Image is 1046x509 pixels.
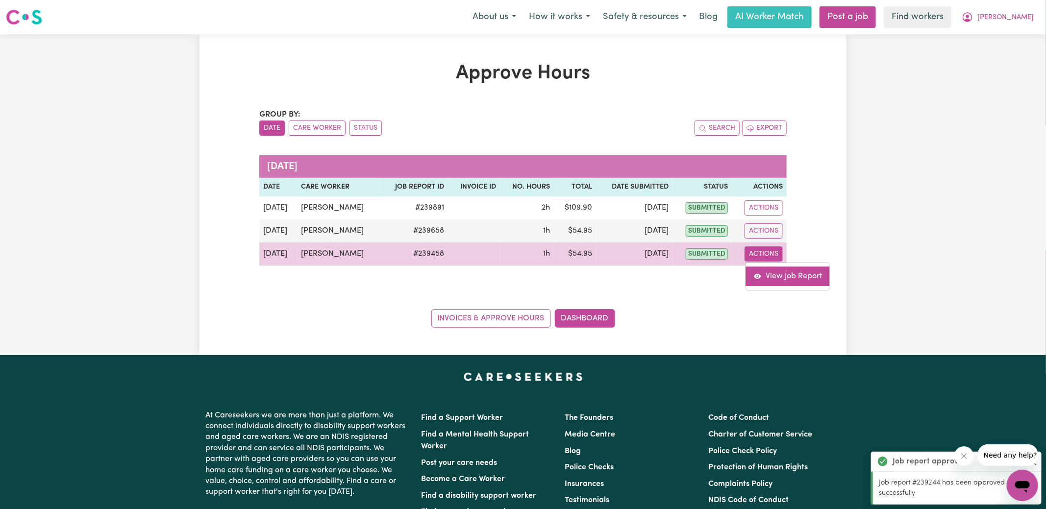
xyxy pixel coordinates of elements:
td: # 239891 [381,196,448,219]
a: View job report 239458 [746,267,830,286]
a: Invoices & Approve Hours [431,309,551,328]
td: [DATE] [259,219,297,242]
img: Careseekers logo [6,8,42,26]
td: [DATE] [596,219,673,242]
th: Invoice ID [448,178,500,196]
th: Care worker [297,178,381,196]
a: Find workers [884,6,951,28]
span: 1 hour [543,227,550,235]
a: Find a Mental Health Support Worker [421,431,529,450]
p: At Careseekers we are more than just a platform. We connect individuals directly to disability su... [205,406,409,502]
a: Complaints Policy [709,480,773,488]
a: Dashboard [555,309,615,328]
td: $ 54.95 [554,242,596,266]
a: Find a disability support worker [421,492,536,500]
button: Actions [745,200,783,216]
th: No. Hours [500,178,554,196]
th: Date Submitted [596,178,673,196]
a: Blog [693,6,723,28]
p: Job report #239244 has been approved successfully [879,478,1036,499]
button: My Account [955,7,1040,27]
a: Post a job [820,6,876,28]
span: Group by: [259,111,300,119]
a: Post your care needs [421,459,497,467]
button: How it works [523,7,597,27]
iframe: Close message [954,446,974,466]
strong: Job report approved [893,456,968,467]
a: Insurances [565,480,604,488]
button: About us [466,7,523,27]
button: Export [742,121,787,136]
td: # 239458 [381,242,448,266]
button: sort invoices by paid status [349,121,382,136]
button: Safety & resources [597,7,693,27]
div: Actions [746,262,830,291]
td: [PERSON_NAME] [297,242,381,266]
a: NDIS Code of Conduct [709,496,789,504]
a: Careseekers logo [6,6,42,28]
td: [DATE] [596,196,673,219]
td: [DATE] [259,242,297,266]
a: Find a Support Worker [421,414,503,422]
caption: [DATE] [259,155,787,178]
td: $ 109.90 [554,196,596,219]
span: 2 hours [542,204,550,212]
th: Actions [732,178,787,196]
a: Code of Conduct [709,414,770,422]
td: [PERSON_NAME] [297,196,381,219]
td: [PERSON_NAME] [297,219,381,242]
a: Charter of Customer Service [709,431,813,438]
a: Police Check Policy [709,447,777,455]
span: submitted [686,202,728,214]
span: 1 hour [543,250,550,258]
td: # 239658 [381,219,448,242]
th: Status [672,178,732,196]
h1: Approve Hours [259,62,787,85]
td: [DATE] [596,242,673,266]
button: sort invoices by care worker [289,121,346,136]
a: Police Checks [565,463,614,471]
a: AI Worker Match [727,6,812,28]
th: Job Report ID [381,178,448,196]
span: submitted [686,248,728,260]
iframe: Message from company [978,444,1038,466]
a: Careseekers home page [464,373,583,381]
a: Become a Care Worker [421,475,505,483]
button: Actions [745,246,783,262]
td: [DATE] [259,196,297,219]
button: Actions [745,223,783,239]
span: submitted [686,225,728,237]
th: Total [554,178,596,196]
button: Search [695,121,740,136]
span: [PERSON_NAME] [977,12,1034,23]
a: Blog [565,447,581,455]
td: $ 54.95 [554,219,596,242]
a: Testimonials [565,496,609,504]
a: Protection of Human Rights [709,463,808,471]
a: Media Centre [565,431,615,438]
th: Date [259,178,297,196]
a: The Founders [565,414,613,422]
iframe: Button to launch messaging window [1007,470,1038,501]
button: sort invoices by date [259,121,285,136]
